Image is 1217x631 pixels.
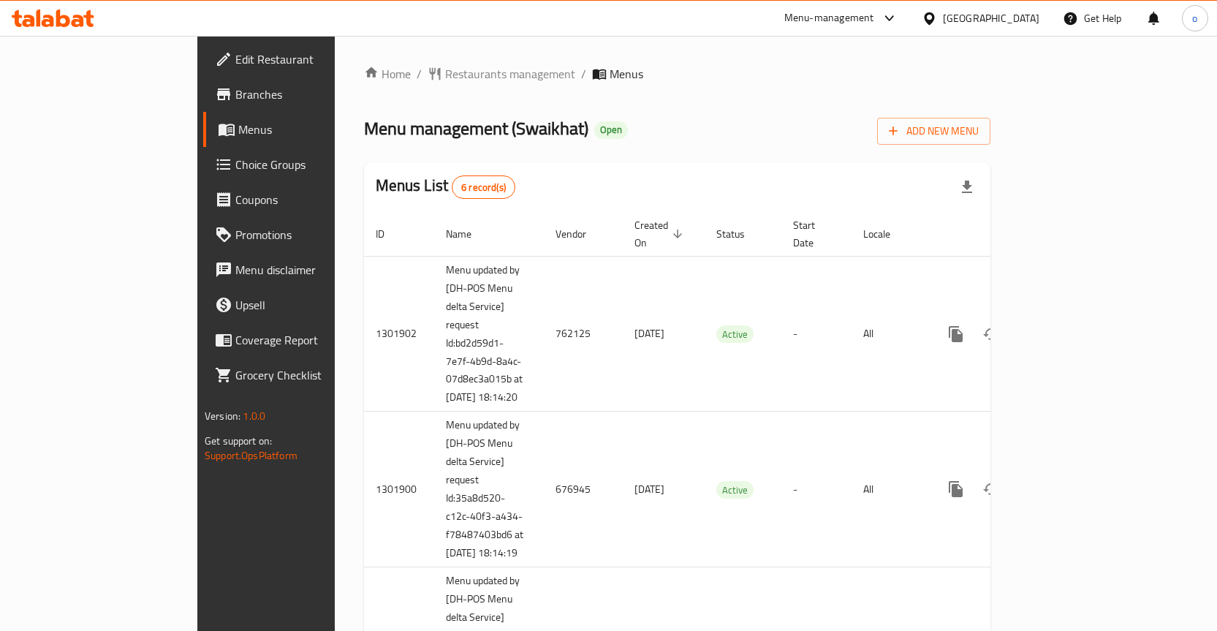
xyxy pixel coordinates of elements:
[716,482,754,499] span: Active
[203,287,401,322] a: Upsell
[974,317,1009,352] button: Change Status
[781,256,852,412] td: -
[205,407,240,426] span: Version:
[203,112,401,147] a: Menus
[243,407,265,426] span: 1.0.0
[434,412,544,567] td: Menu updated by [DH-POS Menu delta Service] request Id:35a8d520-c12c-40f3-a434-f78487403bd6 at [D...
[364,112,588,145] span: Menu management ( Swaikhat )
[544,412,623,567] td: 676945
[235,366,389,384] span: Grocery Checklist
[594,121,628,139] div: Open
[235,156,389,173] span: Choice Groups
[235,261,389,279] span: Menu disclaimer
[203,182,401,217] a: Coupons
[235,86,389,103] span: Branches
[716,481,754,499] div: Active
[417,65,422,83] li: /
[238,121,389,138] span: Menus
[634,324,664,343] span: [DATE]
[205,446,297,465] a: Support.OpsPlatform
[716,225,764,243] span: Status
[446,225,490,243] span: Name
[376,175,515,199] h2: Menus List
[852,412,927,567] td: All
[1192,10,1197,26] span: o
[949,170,985,205] div: Export file
[974,472,1009,507] button: Change Status
[203,42,401,77] a: Edit Restaurant
[852,256,927,412] td: All
[434,256,544,412] td: Menu updated by [DH-POS Menu delta Service] request Id:bd2d59d1-7e7f-4b9d-8a4c-07d8ec3a015b at [D...
[716,326,754,343] span: Active
[939,472,974,507] button: more
[943,10,1039,26] div: [GEOGRAPHIC_DATA]
[544,256,623,412] td: 762125
[235,50,389,68] span: Edit Restaurant
[428,65,575,83] a: Restaurants management
[205,431,272,450] span: Get support on:
[235,296,389,314] span: Upsell
[634,480,664,499] span: [DATE]
[877,118,990,145] button: Add New Menu
[203,217,401,252] a: Promotions
[235,331,389,349] span: Coverage Report
[203,252,401,287] a: Menu disclaimer
[452,175,515,199] div: Total records count
[235,191,389,208] span: Coupons
[863,225,909,243] span: Locale
[364,65,990,83] nav: breadcrumb
[581,65,586,83] li: /
[716,325,754,343] div: Active
[445,65,575,83] span: Restaurants management
[556,225,605,243] span: Vendor
[376,225,403,243] span: ID
[939,317,974,352] button: more
[203,77,401,112] a: Branches
[203,322,401,358] a: Coverage Report
[235,226,389,243] span: Promotions
[889,122,979,140] span: Add New Menu
[203,147,401,182] a: Choice Groups
[203,358,401,393] a: Grocery Checklist
[452,181,515,194] span: 6 record(s)
[781,412,852,567] td: -
[793,216,834,252] span: Start Date
[784,10,874,27] div: Menu-management
[634,216,687,252] span: Created On
[594,124,628,136] span: Open
[927,212,1091,257] th: Actions
[610,65,643,83] span: Menus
